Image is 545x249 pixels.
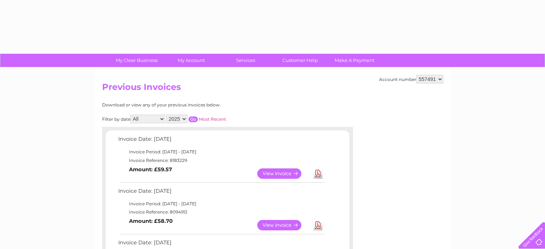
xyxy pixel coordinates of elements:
[379,75,443,83] div: Account number
[107,54,166,67] a: My Clear Business
[257,220,310,230] a: View
[216,54,275,67] a: Services
[116,134,326,148] td: Invoice Date: [DATE]
[116,186,326,200] td: Invoice Date: [DATE]
[102,102,290,107] div: Download or view any of your previous invoices below.
[116,208,326,216] td: Invoice Reference: 8094912
[129,166,172,173] b: Amount: £59.57
[271,54,330,67] a: Customer Help
[314,220,322,230] a: Download
[116,200,326,208] td: Invoice Period: [DATE] - [DATE]
[129,218,173,224] b: Amount: £58.70
[325,54,384,67] a: Make A Payment
[116,156,326,165] td: Invoice Reference: 8183229
[102,82,443,96] h2: Previous Invoices
[102,115,290,123] div: Filter by date
[162,54,221,67] a: My Account
[314,168,322,179] a: Download
[199,116,226,122] a: Most Recent
[116,148,326,156] td: Invoice Period: [DATE] - [DATE]
[257,168,310,179] a: View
